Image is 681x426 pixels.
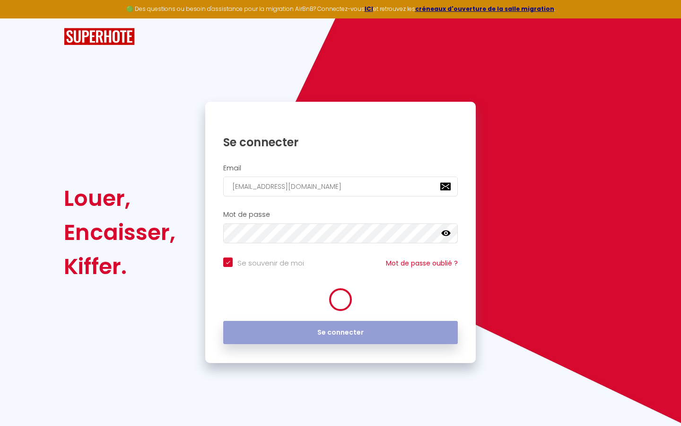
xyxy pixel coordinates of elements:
img: SuperHote logo [64,28,135,45]
input: Ton Email [223,177,458,196]
div: Encaisser, [64,215,175,249]
h2: Email [223,164,458,172]
div: Louer, [64,181,175,215]
button: Se connecter [223,321,458,345]
a: créneaux d'ouverture de la salle migration [415,5,554,13]
a: Mot de passe oublié ? [386,258,458,268]
div: Kiffer. [64,249,175,284]
a: ICI [365,5,373,13]
button: Ouvrir le widget de chat LiveChat [8,4,36,32]
h2: Mot de passe [223,211,458,219]
h1: Se connecter [223,135,458,150]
